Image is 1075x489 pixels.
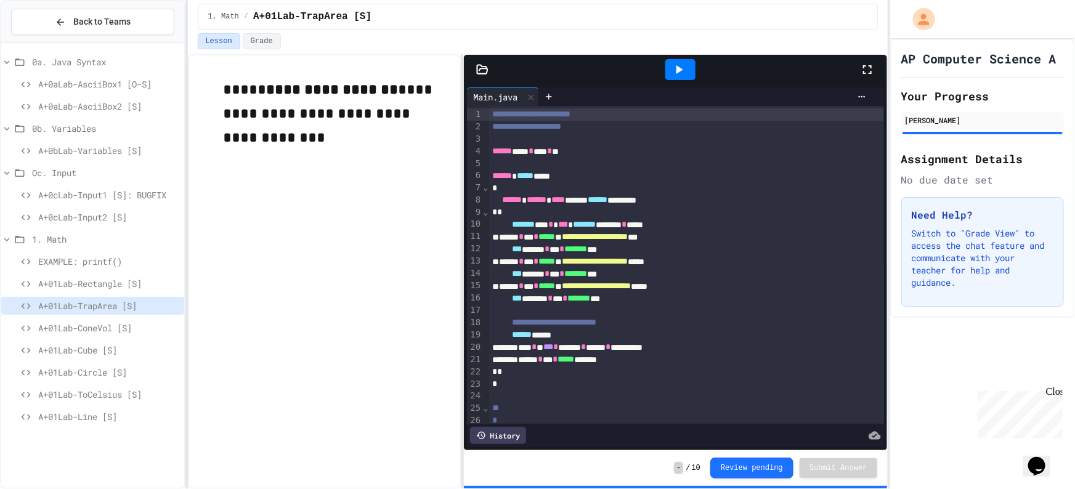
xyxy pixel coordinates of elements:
div: 15 [467,280,482,292]
span: EXAMPLE: printf() [38,255,179,268]
div: 20 [467,341,482,354]
span: A+01Lab-TrapArea [S] [38,299,179,312]
span: A+01Lab-TrapArea [S] [253,9,371,24]
div: 1 [467,108,482,121]
div: Chat with us now!Close [5,5,85,78]
span: A+0cLab-Input2 [S] [38,211,179,224]
span: A+0bLab-Variables [S] [38,144,179,157]
span: 10 [692,463,700,473]
span: / [244,12,248,22]
div: 22 [467,366,482,378]
div: 23 [467,378,482,390]
span: A+01Lab-Line [S] [38,410,179,423]
div: 25 [467,402,482,414]
span: Oc. Input [32,166,179,179]
div: 9 [467,206,482,219]
span: Submit Answer [809,463,867,473]
span: A+01Lab-ConeVol [S] [38,321,179,334]
h2: Your Progress [901,87,1065,105]
iframe: chat widget [1023,440,1063,477]
span: 0b. Variables [32,122,179,135]
p: Switch to "Grade View" to access the chat feature and communicate with your teacher for help and ... [912,227,1054,289]
span: A+0aLab-AsciiBox2 [S] [38,100,179,113]
div: 11 [467,230,482,243]
div: 5 [467,158,482,170]
div: 10 [467,218,482,230]
div: 21 [467,354,482,366]
div: 8 [467,194,482,206]
div: 24 [467,390,482,402]
span: Back to Teams [73,15,131,28]
div: 14 [467,267,482,280]
button: Submit Answer [800,458,877,478]
div: 13 [467,255,482,267]
button: Lesson [198,33,240,49]
span: Fold line [482,403,489,413]
div: My Account [900,5,938,33]
span: A+01Lab-ToCelsius [S] [38,388,179,401]
div: 19 [467,329,482,341]
div: No due date set [901,172,1065,187]
div: History [470,427,526,444]
button: Back to Teams [11,9,174,35]
h3: Need Help? [912,208,1054,222]
span: A+0aLab-AsciiBox1 [O-S] [38,78,179,91]
button: Grade [243,33,281,49]
span: A+01Lab-Rectangle [S] [38,277,179,290]
div: [PERSON_NAME] [905,115,1061,126]
div: 12 [467,243,482,255]
div: 18 [467,317,482,329]
div: 26 [467,414,482,427]
div: 6 [467,169,482,182]
div: 17 [467,304,482,317]
h1: AP Computer Science A [901,50,1057,67]
div: 7 [467,182,482,194]
h2: Assignment Details [901,150,1065,168]
div: Main.java [467,91,524,103]
span: 0a. Java Syntax [32,55,179,68]
span: - [674,462,683,474]
div: 4 [467,145,482,158]
span: Fold line [482,207,489,217]
div: 16 [467,292,482,304]
span: Fold line [482,182,489,192]
div: 3 [467,133,482,145]
iframe: chat widget [973,386,1063,438]
span: A+01Lab-Cube [S] [38,344,179,357]
div: 2 [467,121,482,133]
span: A+01Lab-Circle [S] [38,366,179,379]
button: Review pending [710,458,793,479]
span: / [686,463,690,473]
span: 1. Math [208,12,239,22]
span: A+0cLab-Input1 [S]: BUGFIX [38,188,179,201]
span: 1. Math [32,233,179,246]
div: Main.java [467,87,539,106]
